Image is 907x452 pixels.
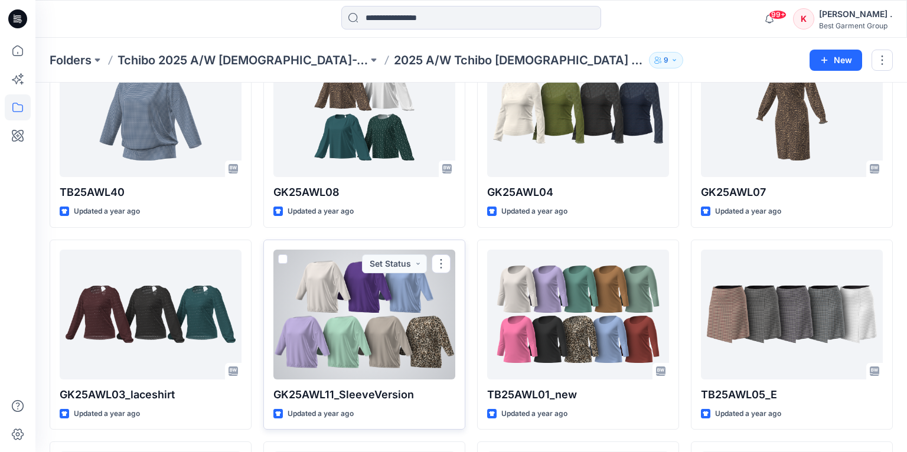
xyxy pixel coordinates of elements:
a: GK25AWL07 [701,47,883,177]
p: Updated a year ago [74,205,140,218]
p: TB25AWL01_new [487,387,669,403]
div: [PERSON_NAME] . [819,7,892,21]
p: Updated a year ago [715,408,781,420]
a: TB25AWL01_new [487,250,669,379]
p: Updated a year ago [74,408,140,420]
p: Updated a year ago [501,205,567,218]
p: TB25AWL40 [60,184,242,201]
p: Updated a year ago [288,408,354,420]
p: GK25AWL03_laceshirt [60,387,242,403]
p: TB25AWL05_E [701,387,883,403]
p: GK25AWL08 [273,184,455,201]
a: TB25AWL40 [60,47,242,177]
p: Updated a year ago [288,205,354,218]
p: GK25AWL11_SleeveVersion [273,387,455,403]
div: K [793,8,814,30]
p: 9 [664,54,668,67]
a: Folders [50,52,92,68]
a: TB25AWL05_E [701,250,883,379]
p: GK25AWL07 [701,184,883,201]
p: Updated a year ago [501,408,567,420]
a: GK25AWL08 [273,47,455,177]
div: Best Garment Group [819,21,892,30]
p: 2025 A/W Tchibo [DEMOGRAPHIC_DATA] WEAR Board [394,52,644,68]
button: New [810,50,862,71]
a: GK25AWL11_SleeveVersion [273,250,455,379]
span: 99+ [769,10,787,19]
button: 9 [649,52,683,68]
a: GK25AWL03_laceshirt [60,250,242,379]
p: GK25AWL04 [487,184,669,201]
a: GK25AWL04 [487,47,669,177]
a: Tchibo 2025 A/W [DEMOGRAPHIC_DATA]-WEAR [118,52,368,68]
p: Updated a year ago [715,205,781,218]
